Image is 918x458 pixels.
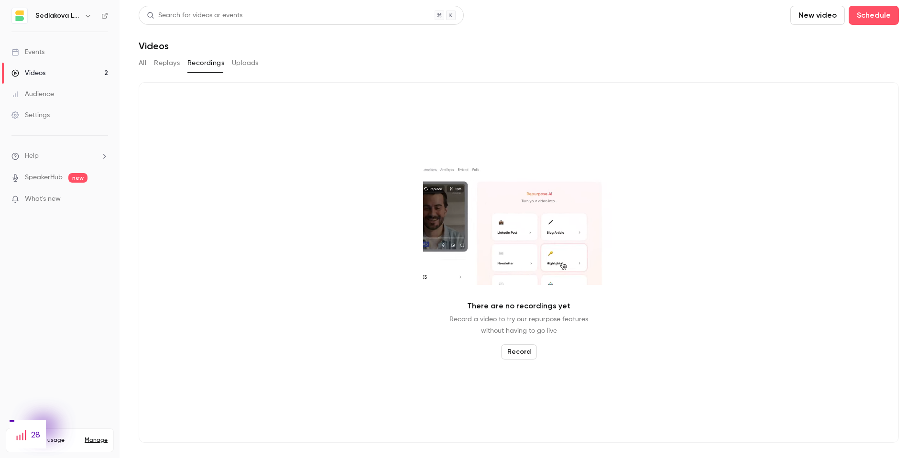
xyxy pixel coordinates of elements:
h1: Videos [139,40,169,52]
li: help-dropdown-opener [11,151,108,161]
p: Record a video to try our repurpose features without having to go live [449,314,588,337]
div: Audience [11,89,54,99]
span: Plan usage [34,436,79,444]
div: Settings [11,110,50,120]
span: new [68,173,87,183]
button: Uploads [232,55,259,71]
section: Videos [139,6,899,452]
button: Record [501,344,537,360]
button: Replays [154,55,180,71]
a: SpeakerHub [25,173,63,183]
button: Schedule [849,6,899,25]
span: Help [25,151,39,161]
span: What's new [25,194,61,204]
button: Recordings [187,55,224,71]
button: All [139,55,146,71]
button: New video [790,6,845,25]
p: There are no recordings yet [467,300,570,312]
div: 28 [10,422,46,448]
div: Search for videos or events [147,11,242,21]
div: Events [11,47,44,57]
img: Sedlakova Legal [12,8,27,23]
a: Manage [85,436,108,444]
h6: Sedlakova Legal [35,11,80,21]
div: Videos [11,68,45,78]
iframe: Noticeable Trigger [97,195,108,204]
